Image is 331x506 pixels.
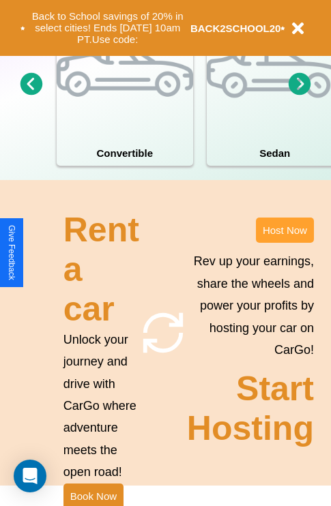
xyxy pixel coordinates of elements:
b: BACK2SCHOOL20 [190,23,281,34]
p: Unlock your journey and drive with CarGo where adventure meets the open road! [63,329,139,483]
button: Back to School savings of 20% in select cities! Ends [DATE] 10am PT.Use code: [25,7,190,49]
div: Give Feedback [7,225,16,280]
p: Rev up your earnings, share the wheels and power your profits by hosting your car on CarGo! [187,250,314,361]
h2: Rent a car [63,210,139,329]
div: Open Intercom Messenger [14,460,46,492]
button: Host Now [256,218,314,243]
h4: Convertible [57,140,193,166]
h2: Start Hosting [187,369,314,448]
